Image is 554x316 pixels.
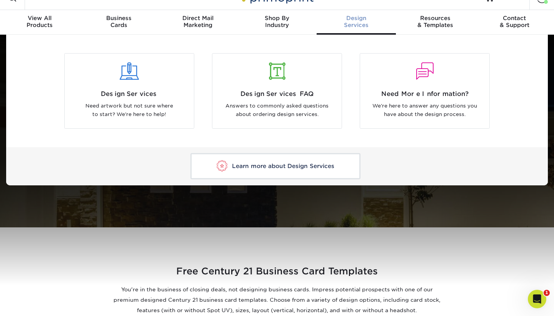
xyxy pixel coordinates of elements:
span: Design Services FAQ [218,89,336,99]
span: Learn more about Design Services [232,163,334,170]
div: & Support [475,15,554,29]
a: Design Services FAQ Answers to commonly asked questions about ordering design services. [209,53,345,129]
span: Design Services [70,89,188,99]
span: Business [79,15,159,22]
span: Resources [396,15,475,22]
span: Direct Mail [158,15,237,22]
div: Services [317,15,396,29]
a: BusinessCards [79,10,159,35]
a: Contact& Support [475,10,554,35]
a: Shop ByIndustry [237,10,317,35]
span: Need More Information? [366,89,484,99]
p: You're in the business of closing deals, not designing business cards. Impress potential prospect... [113,284,441,316]
a: DesignServices [317,10,396,35]
span: Shop By [237,15,317,22]
a: Learn more about Design Services [190,153,360,179]
p: Answers to commonly asked questions about ordering design services. [218,102,336,119]
a: Direct MailMarketing [158,10,237,35]
p: We're here to answer any questions you have about the design process. [366,102,484,119]
p: Need artwork but not sure where to start? We're here to help! [70,102,188,119]
div: & Templates [396,15,475,29]
span: 1 [544,290,550,296]
div: Industry [237,15,317,29]
a: Design Services Need artwork but not sure where to start? We're here to help! [61,53,197,129]
span: Design [317,15,396,22]
a: Resources& Templates [396,10,475,35]
iframe: Intercom live chat [528,290,546,308]
div: Marketing [158,15,237,29]
span: Contact [475,15,554,22]
a: Need More Information? We're here to answer any questions you have about the design process. [357,53,493,129]
div: Cards [79,15,159,29]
